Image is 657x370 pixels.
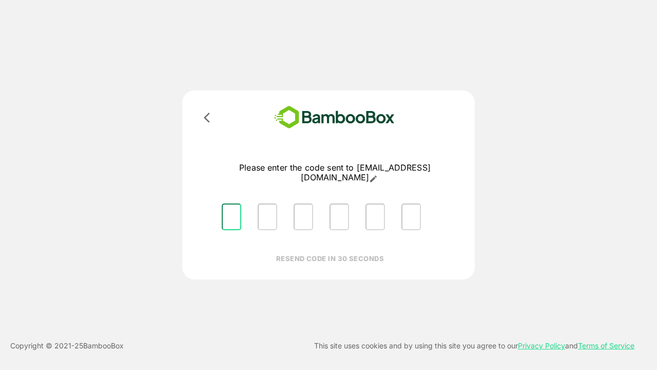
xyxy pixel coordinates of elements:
p: This site uses cookies and by using this site you agree to our and [314,340,634,352]
input: Please enter OTP character 5 [365,203,385,230]
p: Please enter the code sent to [EMAIL_ADDRESS][DOMAIN_NAME] [214,163,456,183]
input: Please enter OTP character 3 [294,203,313,230]
input: Please enter OTP character 6 [401,203,421,230]
input: Please enter OTP character 2 [258,203,277,230]
input: Please enter OTP character 1 [222,203,241,230]
p: Copyright © 2021- 25 BambooBox [10,340,124,352]
a: Privacy Policy [518,341,565,350]
input: Please enter OTP character 4 [330,203,349,230]
a: Terms of Service [578,341,634,350]
img: bamboobox [259,103,410,132]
